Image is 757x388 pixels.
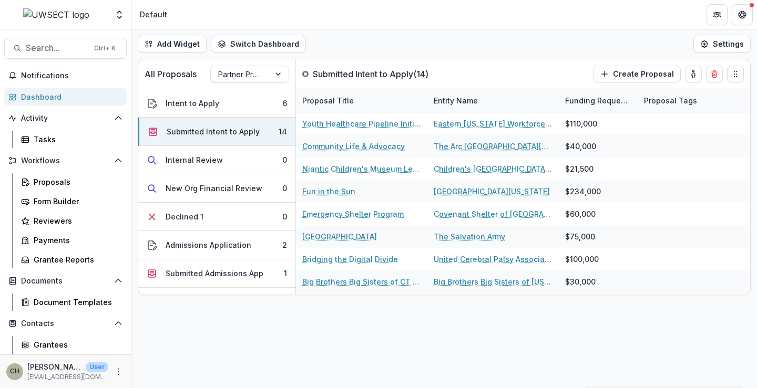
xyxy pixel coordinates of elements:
a: Fun in the Sun [302,186,355,197]
p: Submitted Intent to Apply ( 14 ) [313,68,428,80]
a: Children's [GEOGRAPHIC_DATA], Inc. [434,163,553,174]
div: 14 [279,126,287,137]
div: 2 [282,239,287,250]
div: Internal Review [166,154,223,165]
a: Grantees [17,336,127,353]
div: Submitted Intent to Apply [167,126,260,137]
button: Create Proposal [594,66,681,82]
button: Open entity switcher [112,4,127,25]
img: UWSECT logo [23,8,89,21]
div: $30,000 [565,276,596,287]
div: Proposals [34,176,118,187]
a: Covenant Shelter of [GEOGRAPHIC_DATA], Inc. [434,208,553,219]
button: Open Contacts [4,315,127,332]
a: Dashboard [4,88,127,106]
div: New Org Financial Review [166,183,262,194]
div: $100,000 [565,254,599,265]
a: Emergency Shelter Program [302,208,404,219]
a: The Salvation Army [434,231,505,242]
div: Declined 1 [166,211,203,222]
div: Submitted Admissions App [166,268,263,279]
div: Proposal Tags [638,95,703,106]
div: $110,000 [565,118,597,129]
div: $40,000 [565,141,596,152]
a: Youth Healthcare Pipeline Initiative [302,118,421,129]
a: Bridging the Digital Divide [302,254,398,265]
a: Big Brothers Big Sisters of [US_STATE], Inc [434,276,553,287]
div: 0 [282,183,287,194]
div: 0 [282,211,287,222]
div: Proposal Title [296,89,427,112]
div: Reviewers [34,215,118,226]
div: Grantee Reports [34,254,118,265]
div: Funding Requested [559,89,638,112]
button: Submitted Intent to Apply14 [138,118,295,146]
div: $75,000 [565,231,595,242]
button: Open Documents [4,272,127,289]
div: Funding Requested [559,95,638,106]
div: 0 [282,154,287,165]
button: Notifications [4,67,127,84]
button: Drag [727,66,744,82]
div: Payments [34,235,118,246]
div: Intent to Apply [166,98,219,109]
button: toggle-assigned-to-me [685,66,702,82]
span: Activity [21,114,110,123]
div: Document Templates [34,297,118,308]
button: Internal Review0 [138,146,295,174]
div: Tasks [34,134,118,145]
button: Get Help [732,4,753,25]
a: Proposals [17,173,127,191]
a: Reviewers [17,212,127,229]
div: 6 [282,98,287,109]
span: Workflows [21,156,110,165]
p: All Proposals [145,68,197,80]
div: Form Builder [34,196,118,207]
button: Delete card [706,66,723,82]
div: Grantees [34,339,118,350]
span: Documents [21,277,110,286]
button: More [112,365,125,378]
a: The Arc [GEOGRAPHIC_DATA][US_STATE] [434,141,553,152]
button: Settings [693,36,751,53]
div: Entity Name [427,95,484,106]
a: Document Templates [17,293,127,311]
div: Carli Herz [10,368,19,375]
button: Open Activity [4,110,127,127]
div: $21,500 [565,163,594,174]
a: Tasks [17,131,127,148]
p: [PERSON_NAME] [27,361,82,372]
div: 1 [284,268,287,279]
a: Eastern [US_STATE] Workforce Investment Board [434,118,553,129]
a: Form Builder [17,193,127,210]
button: New Org Financial Review0 [138,174,295,203]
button: Admissions Application2 [138,231,295,259]
div: Admissions Application [166,239,251,250]
a: [GEOGRAPHIC_DATA] [302,231,377,242]
p: User [86,362,108,372]
div: $234,000 [565,186,601,197]
div: Ctrl + K [92,43,118,54]
button: Intent to Apply6 [138,89,295,118]
span: Notifications [21,71,122,80]
a: Big Brothers Big Sisters of CT Mentoring Programs [302,276,421,287]
span: Contacts [21,319,110,328]
button: Search... [4,38,127,59]
a: Payments [17,232,127,249]
a: Grantee Reports [17,251,127,268]
div: Entity Name [427,89,559,112]
div: $60,000 [565,208,596,219]
a: [GEOGRAPHIC_DATA][US_STATE] [434,186,550,197]
div: Proposal Title [296,95,360,106]
button: Add Widget [138,36,207,53]
nav: breadcrumb [136,7,171,22]
span: Search... [26,43,88,53]
div: Default [140,9,167,20]
div: Dashboard [21,91,118,102]
button: Switch Dashboard [211,36,306,53]
a: Niantic Children's Museum Learning Supports [302,163,421,174]
button: Declined 10 [138,203,295,231]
